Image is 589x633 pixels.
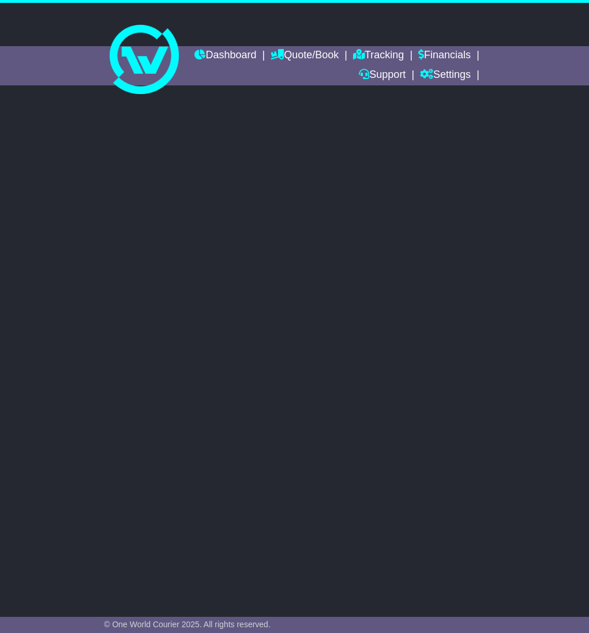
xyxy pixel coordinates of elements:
a: Settings [420,66,471,85]
a: Financials [418,46,471,66]
a: Quote/Book [271,46,339,66]
a: Support [359,66,406,85]
a: Dashboard [194,46,256,66]
span: © One World Courier 2025. All rights reserved. [104,620,271,629]
a: Tracking [353,46,404,66]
